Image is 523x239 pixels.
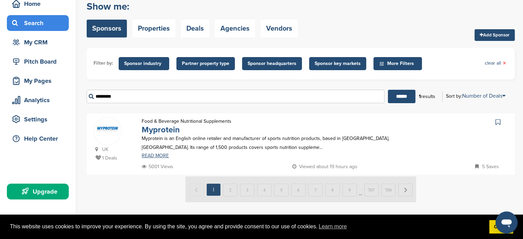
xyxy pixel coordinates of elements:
[7,54,69,69] a: Pitch Board
[495,211,517,233] iframe: Bouton de lancement de la fenêtre de messagerie
[10,94,69,106] div: Analytics
[503,59,506,67] span: ×
[489,220,513,234] a: dismiss cookie message
[94,118,121,139] img: Myprotein logo
[95,145,135,154] p: UK
[7,184,69,199] a: Upgrade
[7,131,69,146] a: Help Center
[446,93,505,99] div: Sort by:
[261,20,298,37] a: Vendors
[10,113,69,126] div: Settings
[10,36,69,48] div: My CRM
[87,0,298,13] h2: Show me:
[485,59,506,67] a: clear all×
[7,92,69,108] a: Analytics
[142,117,231,126] p: Food & Beverage Nutritional Supplements
[182,60,229,67] span: Partner property type
[215,20,255,37] a: Agencies
[10,185,69,198] div: Upgrade
[142,125,180,135] a: Myprotein
[248,60,296,67] span: Sponsor headquarters
[379,60,418,67] span: More Filters
[462,93,505,99] a: Number of Deals
[142,134,408,151] p: Myprotein is an English online retailer and manufacturer of sports nutrition products, based in [...
[94,59,113,67] li: Filter by:
[87,20,127,37] a: Sponsors
[315,60,361,67] span: Sponsor key markets
[10,55,69,68] div: Pitch Board
[10,132,69,145] div: Help Center
[94,117,121,140] a: Myprotein logo
[181,20,209,37] a: Deals
[292,162,357,171] p: Viewed about 19 hours ago
[475,162,499,171] p: 5 Saves
[142,162,173,171] p: 5001 Views
[419,94,421,99] b: 1
[124,60,164,67] span: Sponsor industry
[10,75,69,87] div: My Pages
[185,176,416,202] img: Paginate
[318,221,348,232] a: learn more about cookies
[10,221,484,232] span: This website uses cookies to improve your experience. By using the site, you agree and provide co...
[132,20,175,37] a: Properties
[7,73,69,89] a: My Pages
[7,111,69,127] a: Settings
[475,29,515,41] a: Add Sponsor
[7,34,69,50] a: My CRM
[415,91,439,102] div: results
[7,15,69,31] a: Search
[10,17,69,29] div: Search
[95,154,135,162] p: 1 Deals
[142,153,408,158] a: READ MORE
